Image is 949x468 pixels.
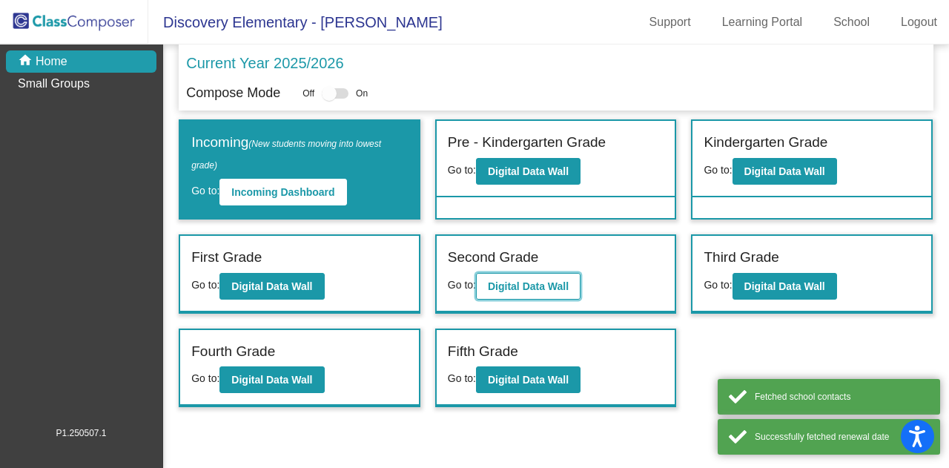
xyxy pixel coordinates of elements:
span: Go to: [704,164,732,176]
mat-icon: home [18,53,36,70]
span: Go to: [448,279,476,291]
span: On [356,87,368,100]
label: First Grade [191,247,262,268]
span: Go to: [191,372,219,384]
b: Digital Data Wall [744,165,825,177]
label: Kindergarten Grade [704,132,827,154]
span: Go to: [704,279,732,291]
a: Support [638,10,703,34]
b: Digital Data Wall [231,280,312,292]
label: Pre - Kindergarten Grade [448,132,606,154]
span: Go to: [191,279,219,291]
label: Second Grade [448,247,539,268]
a: School [821,10,882,34]
span: (New students moving into lowest grade) [191,139,381,171]
p: Compose Mode [186,83,280,103]
label: Fourth Grade [191,341,275,363]
b: Digital Data Wall [488,165,569,177]
b: Digital Data Wall [231,374,312,386]
span: Go to: [448,372,476,384]
button: Digital Data Wall [219,273,324,300]
b: Digital Data Wall [488,374,569,386]
button: Digital Data Wall [476,366,581,393]
span: Go to: [191,185,219,197]
p: Small Groups [18,75,90,93]
div: Successfully fetched renewal date [755,430,929,444]
b: Digital Data Wall [744,280,825,292]
button: Incoming Dashboard [219,179,346,205]
a: Learning Portal [710,10,815,34]
label: Third Grade [704,247,778,268]
div: Fetched school contacts [755,390,929,403]
a: Logout [889,10,949,34]
button: Digital Data Wall [219,366,324,393]
b: Incoming Dashboard [231,186,334,198]
p: Home [36,53,67,70]
label: Incoming [191,132,408,174]
button: Digital Data Wall [733,273,837,300]
p: Current Year 2025/2026 [186,52,343,74]
button: Digital Data Wall [476,158,581,185]
button: Digital Data Wall [733,158,837,185]
span: Go to: [448,164,476,176]
button: Digital Data Wall [476,273,581,300]
span: Off [302,87,314,100]
b: Digital Data Wall [488,280,569,292]
label: Fifth Grade [448,341,518,363]
span: Discovery Elementary - [PERSON_NAME] [148,10,443,34]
